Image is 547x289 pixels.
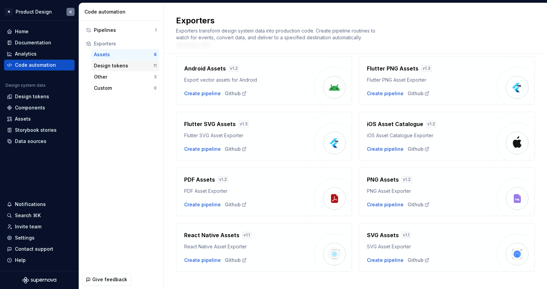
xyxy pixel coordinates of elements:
[225,90,247,97] a: Github
[367,176,399,184] h4: PNG Assets
[408,201,430,208] a: Github
[4,199,75,210] button: Notifications
[4,136,75,147] a: Data sources
[91,60,159,71] button: Design tokens11
[426,121,436,127] div: v 1.2
[92,276,127,283] span: Give feedback
[367,201,404,208] button: Create pipeline
[15,116,31,122] div: Assets
[94,62,153,69] div: Design tokens
[91,83,159,94] button: Custom0
[15,234,35,241] div: Settings
[408,146,430,152] a: Github
[15,62,56,68] div: Code automation
[367,188,487,194] div: PNG Asset Exporter
[184,201,221,208] button: Create pipeline
[408,90,430,97] div: Github
[91,49,159,60] button: Assets8
[367,146,404,152] button: Create pipeline
[184,176,215,184] h4: PDF Assets
[15,127,57,133] div: Storybook stories
[242,232,251,239] div: v 1.1
[218,176,228,183] div: v 1.2
[184,146,221,152] button: Create pipeline
[367,231,399,239] h4: SVG Assets
[4,37,75,48] a: Documentation
[402,176,412,183] div: v 1.2
[184,90,221,97] button: Create pipeline
[15,104,45,111] div: Components
[16,8,52,15] div: Product Design
[184,64,226,73] h4: Android Assets
[1,4,77,19] button: NProduct DesignK
[5,83,45,88] div: Design system data
[184,120,236,128] h4: Flutter SVG Assets
[184,188,305,194] div: PDF Asset Exporter
[367,77,487,83] div: Flutter PNG Asset Exporter
[15,223,41,230] div: Invite team
[15,212,41,219] div: Search ⌘K
[4,102,75,113] a: Components
[367,243,487,250] div: SVG Asset Exporter
[408,257,430,264] a: Github
[367,120,423,128] h4: iOS Asset Catalogue
[184,243,305,250] div: React Native Asset Exporter
[4,26,75,37] a: Home
[70,9,72,15] div: K
[15,201,46,208] div: Notifications
[94,27,155,34] div: Pipelines
[402,232,411,239] div: v 1.1
[84,8,161,15] div: Code automation
[22,277,56,284] svg: Supernova Logo
[15,257,26,264] div: Help
[184,132,305,139] div: Flutter SVG Asset Exporter
[421,65,432,72] div: v 1.3
[82,273,132,286] button: Give feedback
[4,48,75,59] a: Analytics
[94,85,154,91] div: Custom
[154,52,157,57] div: 8
[91,71,159,82] button: Other3
[225,257,247,264] a: Github
[184,77,305,83] div: Export vector assets for Android
[4,221,75,232] a: Invite team
[15,138,46,145] div: Data sources
[4,244,75,254] button: Contact support
[15,39,51,46] div: Documentation
[4,210,75,221] button: Search ⌘K
[225,201,247,208] a: Github
[4,91,75,102] a: Design tokens
[15,246,53,252] div: Contact support
[184,231,239,239] h4: React Native Assets
[176,15,527,26] h2: Exporters
[83,25,159,36] a: Pipelines1
[154,74,157,80] div: 3
[153,63,157,68] div: 11
[184,257,221,264] button: Create pipeline
[367,64,418,73] h4: Flutter PNG Assets
[367,257,404,264] button: Create pipeline
[367,90,404,97] button: Create pipeline
[155,27,157,33] div: 1
[238,121,249,127] div: v 1.3
[225,146,247,152] a: Github
[154,85,157,91] div: 0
